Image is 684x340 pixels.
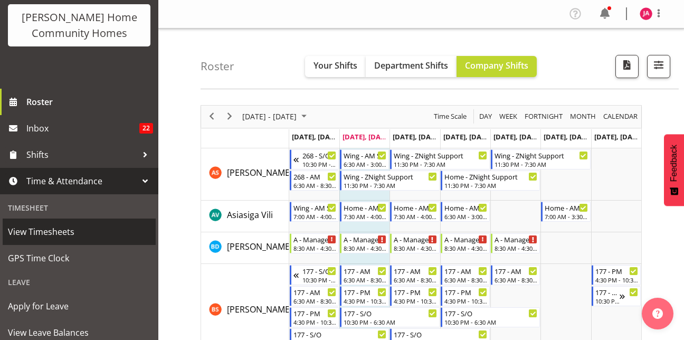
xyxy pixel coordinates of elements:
[293,202,336,213] div: Wing - AM Support 2
[498,110,518,123] span: Week
[313,60,357,71] span: Your Shifts
[441,233,490,253] div: Barbara Dunlop"s event - A - Manager Begin From Thursday, October 9, 2025 at 8:30:00 AM GMT+13:00...
[615,55,639,78] button: Download a PDF of the roster according to the set date range.
[293,171,336,182] div: 268 - AM
[203,106,221,128] div: previous period
[26,94,153,110] span: Roster
[541,202,590,222] div: Asiasiga Vili"s event - Home - AM Support 1 Begin From Saturday, October 11, 2025 at 7:00:00 AM G...
[8,250,150,266] span: GPS Time Clock
[592,265,641,285] div: Billie Sothern"s event - 177 - PM Begin From Sunday, October 12, 2025 at 4:30:00 PM GMT+13:00 End...
[201,148,289,201] td: Arshdeep Singh resource
[495,266,537,276] div: 177 - AM
[344,202,386,213] div: Home - AM Support 3
[433,110,468,123] span: Time Scale
[340,149,389,169] div: Arshdeep Singh"s event - Wing - AM Support 1 Begin From Tuesday, October 7, 2025 at 6:30:00 AM GM...
[344,244,386,252] div: 8:30 AM - 4:30 PM
[390,265,439,285] div: Billie Sothern"s event - 177 - AM Begin From Wednesday, October 8, 2025 at 6:30:00 AM GMT+13:00 E...
[491,265,540,285] div: Billie Sothern"s event - 177 - AM Begin From Friday, October 10, 2025 at 6:30:00 AM GMT+13:00 End...
[568,110,598,123] button: Timeline Month
[444,202,487,213] div: Home - AM Support 2
[3,293,156,319] a: Apply for Leave
[432,110,469,123] button: Time Scale
[344,318,437,326] div: 10:30 PM - 6:30 AM
[394,266,436,276] div: 177 - AM
[201,201,289,232] td: Asiasiga Vili resource
[293,212,336,221] div: 7:00 AM - 4:00 PM
[305,56,366,77] button: Your Shifts
[344,171,437,182] div: Wing - ZNight Support
[595,287,620,297] div: 177 - S/O
[544,132,592,141] span: [DATE], [DATE]
[290,149,339,169] div: Arshdeep Singh"s event - 268 - S/O Begin From Sunday, October 5, 2025 at 10:30:00 PM GMT+13:00 En...
[139,123,153,134] span: 22
[227,240,292,253] a: [PERSON_NAME]
[640,7,652,20] img: julius-antonio10095.jpg
[394,150,487,160] div: Wing - ZNight Support
[495,150,588,160] div: Wing - ZNight Support
[26,120,139,136] span: Inbox
[393,132,441,141] span: [DATE], [DATE]
[302,160,336,168] div: 10:30 PM - 6:30 AM
[491,149,591,169] div: Arshdeep Singh"s event - Wing - ZNight Support Begin From Friday, October 10, 2025 at 11:30:00 PM...
[221,106,239,128] div: next period
[394,329,487,339] div: 177 - S/O
[344,234,386,244] div: A - Manager
[394,276,436,284] div: 6:30 AM - 8:30 AM
[444,308,538,318] div: 177 - S/O
[647,55,670,78] button: Filter Shifts
[444,276,487,284] div: 6:30 AM - 8:30 AM
[340,233,389,253] div: Barbara Dunlop"s event - A - Manager Begin From Tuesday, October 7, 2025 at 8:30:00 AM GMT+13:00 ...
[3,271,156,293] div: Leave
[545,202,587,213] div: Home - AM Support 1
[592,286,641,306] div: Billie Sothern"s event - 177 - S/O Begin From Sunday, October 12, 2025 at 10:30:00 PM GMT+13:00 E...
[227,209,273,221] a: Asiasiga Vili
[390,202,439,222] div: Asiasiga Vili"s event - Home - AM Support 3 Begin From Wednesday, October 8, 2025 at 7:30:00 AM G...
[293,297,336,305] div: 6:30 AM - 8:30 AM
[344,287,386,297] div: 177 - PM
[293,181,336,190] div: 6:30 AM - 8:30 AM
[241,110,311,123] button: October 2025
[293,308,336,318] div: 177 - PM
[457,56,537,77] button: Company Shifts
[594,132,642,141] span: [DATE], [DATE]
[545,212,587,221] div: 7:00 AM - 3:30 PM
[290,307,339,327] div: Billie Sothern"s event - 177 - PM Begin From Monday, October 6, 2025 at 4:30:00 PM GMT+13:00 Ends...
[394,202,436,213] div: Home - AM Support 3
[441,286,490,306] div: Billie Sothern"s event - 177 - PM Begin From Thursday, October 9, 2025 at 4:30:00 PM GMT+13:00 En...
[227,166,292,179] a: [PERSON_NAME]
[394,212,436,221] div: 7:30 AM - 4:00 PM
[495,276,537,284] div: 6:30 AM - 8:30 AM
[394,160,487,168] div: 11:30 PM - 7:30 AM
[444,266,487,276] div: 177 - AM
[569,110,597,123] span: Month
[595,297,620,305] div: 10:30 PM - 6:30 AM
[444,318,538,326] div: 10:30 PM - 6:30 AM
[8,224,150,240] span: View Timesheets
[664,134,684,206] button: Feedback - Show survey
[239,106,313,128] div: October 06 - 12, 2025
[290,265,339,285] div: Billie Sothern"s event - 177 - S/O Begin From Sunday, October 5, 2025 at 10:30:00 PM GMT+13:00 En...
[344,160,386,168] div: 6:30 AM - 3:00 PM
[478,110,494,123] button: Timeline Day
[602,110,640,123] button: Month
[465,60,528,71] span: Company Shifts
[227,304,292,315] span: [PERSON_NAME]
[302,150,336,160] div: 268 - S/O
[290,286,339,306] div: Billie Sothern"s event - 177 - AM Begin From Monday, October 6, 2025 at 6:30:00 AM GMT+13:00 Ends...
[441,265,490,285] div: Billie Sothern"s event - 177 - AM Begin From Thursday, October 9, 2025 at 6:30:00 AM GMT+13:00 En...
[602,110,639,123] span: calendar
[340,171,440,191] div: Arshdeep Singh"s event - Wing - ZNight Support Begin From Tuesday, October 7, 2025 at 11:30:00 PM...
[344,212,386,221] div: 7:30 AM - 4:00 PM
[495,160,588,168] div: 11:30 PM - 7:30 AM
[390,233,439,253] div: Barbara Dunlop"s event - A - Manager Begin From Wednesday, October 8, 2025 at 8:30:00 AM GMT+13:0...
[205,110,219,123] button: Previous
[3,197,156,219] div: Timesheet
[227,167,292,178] span: [PERSON_NAME]
[444,171,538,182] div: Home - ZNight Support
[26,147,137,163] span: Shifts
[441,171,540,191] div: Arshdeep Singh"s event - Home - ZNight Support Begin From Thursday, October 9, 2025 at 11:30:00 P...
[302,276,336,284] div: 10:30 PM - 6:30 AM
[293,234,336,244] div: A - Manager
[3,245,156,271] a: GPS Time Clock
